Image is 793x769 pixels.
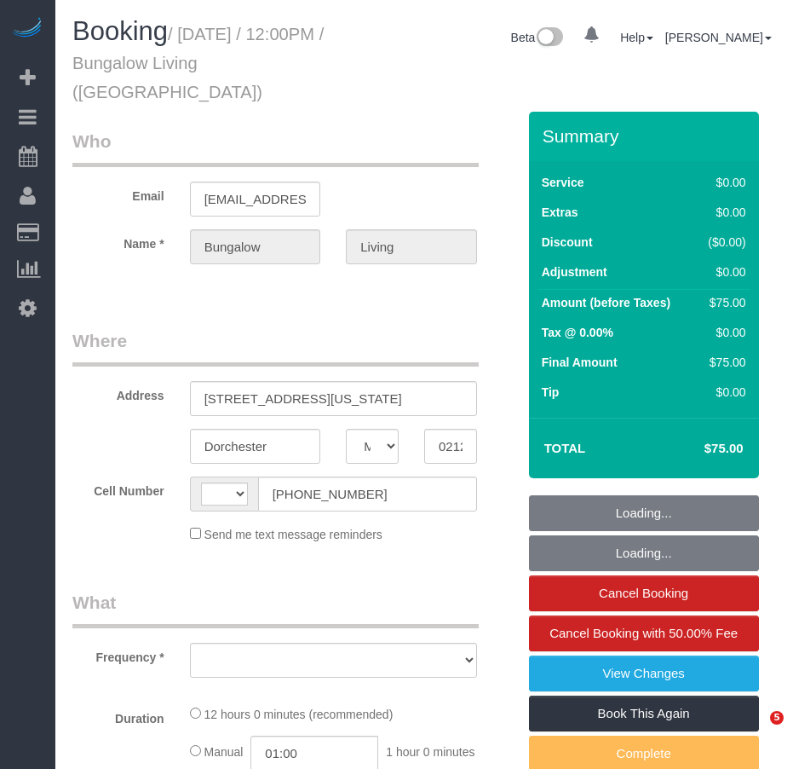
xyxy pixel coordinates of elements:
iframe: Intercom live chat [735,711,776,752]
label: Frequency * [60,643,177,666]
label: Cell Number [60,477,177,500]
img: Automaid Logo [10,17,44,41]
input: First Name [190,229,321,264]
div: ($0.00) [701,234,746,251]
a: [PERSON_NAME] [665,31,772,44]
label: Service [542,174,584,191]
label: Adjustment [542,263,607,280]
span: Send me text message reminders [204,528,382,541]
div: $0.00 [701,204,746,221]
a: Book This Again [529,696,759,731]
span: Manual [204,745,244,759]
legend: Who [72,129,479,167]
label: Address [60,381,177,404]
div: $0.00 [701,263,746,280]
input: City [190,429,321,464]
label: Final Amount [542,354,618,371]
a: Cancel Booking with 50.00% Fee [529,616,759,651]
a: View Changes [529,656,759,691]
h4: $75.00 [652,442,743,456]
h3: Summary [543,126,750,146]
input: Email [190,182,321,217]
legend: What [72,590,479,628]
label: Tax @ 0.00% [542,324,613,341]
label: Name * [60,229,177,252]
small: / [DATE] / 12:00PM / Bungalow Living ([GEOGRAPHIC_DATA]) [72,25,324,101]
div: $75.00 [701,294,746,311]
div: $0.00 [701,384,746,401]
legend: Where [72,328,479,367]
label: Duration [60,704,177,727]
span: 1 hour 0 minutes [386,745,474,759]
a: Beta [511,31,564,44]
label: Discount [542,234,593,251]
input: Cell Number [258,477,477,512]
span: 5 [770,711,784,725]
div: $0.00 [701,324,746,341]
a: Help [620,31,653,44]
label: Email [60,182,177,205]
input: Last Name [346,229,477,264]
input: Zip Code [424,429,477,464]
span: Booking [72,16,168,46]
div: $75.00 [701,354,746,371]
img: New interface [535,27,563,49]
label: Extras [542,204,578,221]
span: Cancel Booking with 50.00% Fee [549,626,738,640]
a: Cancel Booking [529,575,759,611]
strong: Total [544,441,586,455]
label: Tip [542,384,560,401]
div: $0.00 [701,174,746,191]
span: 12 hours 0 minutes (recommended) [204,708,394,721]
label: Amount (before Taxes) [542,294,670,311]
